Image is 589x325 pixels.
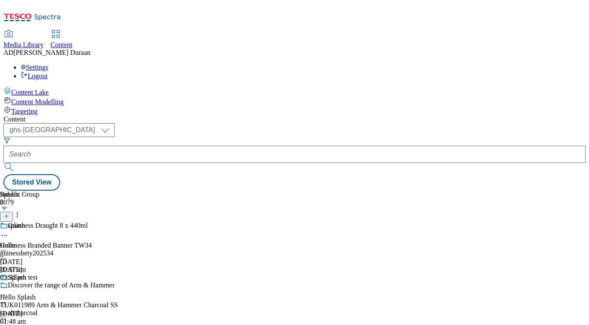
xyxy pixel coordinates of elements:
a: Targeting [3,106,586,115]
a: Content Lake [3,87,586,96]
div: Discover the range of Arm & Hammer [8,281,115,289]
button: Stored View [3,174,60,191]
span: Content [51,41,73,48]
a: Logout [21,72,48,80]
span: AD [3,49,13,56]
div: Splash test [8,274,38,281]
div: Guinness Draught 8 x 440ml [8,222,88,229]
div: Content [3,115,586,123]
span: Targeting [11,108,38,115]
span: Content Lake [11,89,49,96]
input: Search [3,146,586,163]
span: Media Library [3,41,44,48]
a: Content [51,31,73,49]
a: Content Modelling [3,96,586,106]
a: Media Library [3,31,44,49]
svg: Search Filters [3,137,10,144]
a: Settings [21,64,48,71]
span: [PERSON_NAME] Duraan [13,49,90,56]
div: splash [8,222,25,229]
span: Content Modelling [11,98,64,105]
